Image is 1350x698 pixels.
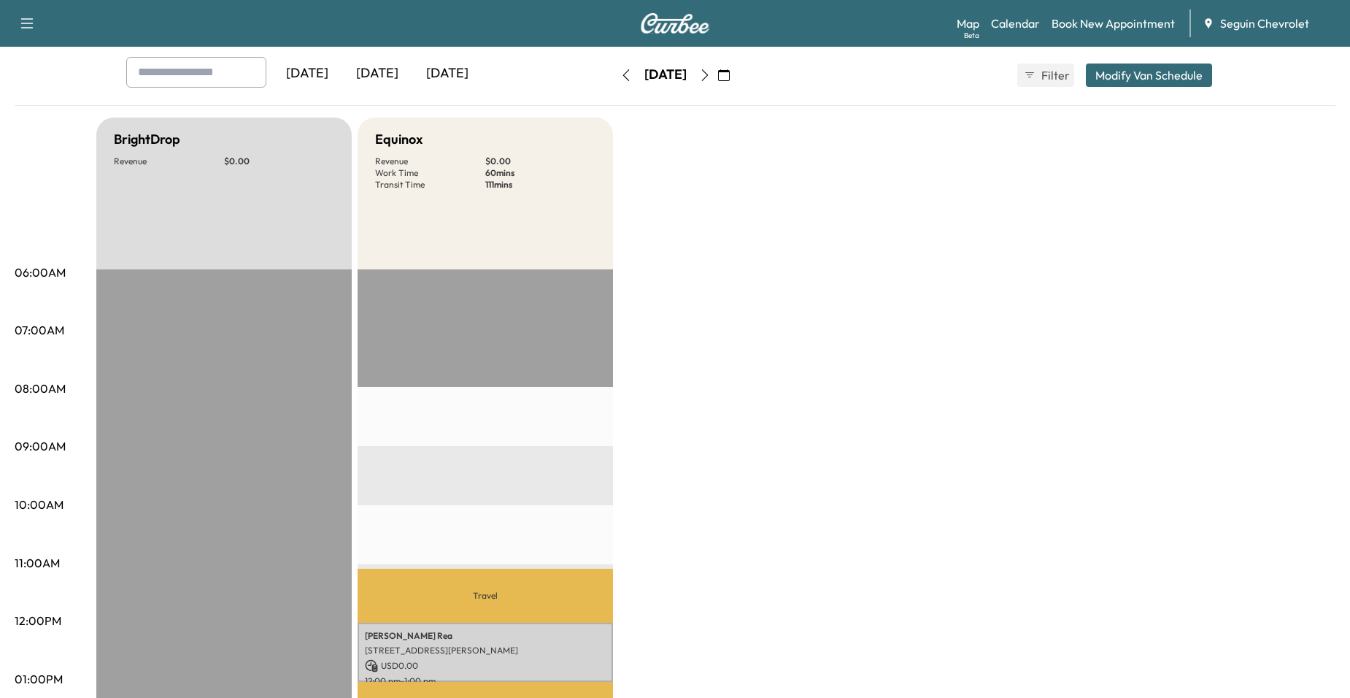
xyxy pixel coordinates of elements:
p: 60 mins [485,167,595,179]
p: $ 0.00 [485,156,595,167]
h5: Equinox [375,129,423,150]
a: MapBeta [957,15,979,32]
div: Beta [964,30,979,41]
p: Work Time [375,167,485,179]
p: Revenue [114,156,224,167]
p: $ 0.00 [224,156,334,167]
a: Calendar [991,15,1040,32]
p: 12:00PM [15,612,61,629]
button: Filter [1017,64,1074,87]
p: 111 mins [485,179,595,191]
p: 09:00AM [15,437,66,455]
p: [STREET_ADDRESS][PERSON_NAME] [365,645,606,656]
p: 11:00AM [15,554,60,572]
p: Travel [358,569,613,623]
p: Revenue [375,156,485,167]
div: [DATE] [272,57,342,91]
p: USD 0.00 [365,659,606,672]
p: Transit Time [375,179,485,191]
p: 12:00 pm - 1:00 pm [365,675,606,687]
a: Book New Appointment [1052,15,1175,32]
p: 10:00AM [15,496,63,513]
div: [DATE] [342,57,412,91]
img: Curbee Logo [640,13,710,34]
span: Seguin Chevrolet [1220,15,1309,32]
p: 01:00PM [15,670,63,688]
p: 06:00AM [15,264,66,281]
p: [PERSON_NAME] Rea [365,630,606,642]
h5: BrightDrop [114,129,180,150]
p: 07:00AM [15,321,64,339]
button: Modify Van Schedule [1086,64,1212,87]
p: 08:00AM [15,380,66,397]
div: [DATE] [644,66,687,84]
div: [DATE] [412,57,482,91]
span: Filter [1041,66,1068,84]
